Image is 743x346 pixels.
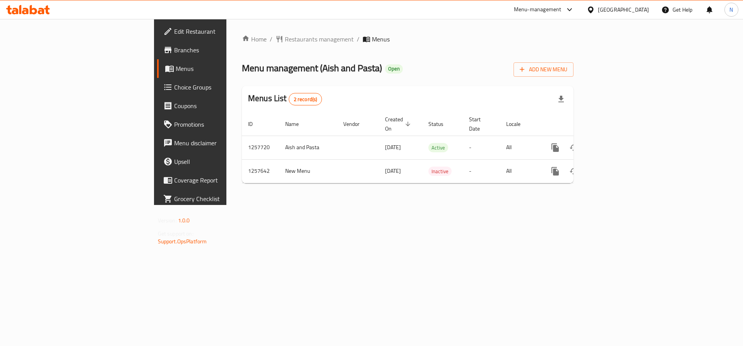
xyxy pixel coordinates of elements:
[463,159,500,183] td: -
[174,157,272,166] span: Upsell
[428,167,452,176] span: Inactive
[520,65,567,74] span: Add New Menu
[279,159,337,183] td: New Menu
[242,59,382,77] span: Menu management ( Aish and Pasta )
[385,142,401,152] span: [DATE]
[285,34,354,44] span: Restaurants management
[174,138,272,148] span: Menu disclaimer
[500,136,540,159] td: All
[428,167,452,176] div: Inactive
[500,159,540,183] td: All
[158,215,177,226] span: Version:
[385,65,403,72] span: Open
[385,115,413,133] span: Created On
[248,93,322,105] h2: Menus List
[157,22,278,41] a: Edit Restaurant
[372,34,390,44] span: Menus
[157,171,278,189] a: Coverage Report
[598,5,649,14] div: [GEOGRAPHIC_DATA]
[385,64,403,74] div: Open
[157,41,278,59] a: Branches
[540,112,627,136] th: Actions
[174,176,272,185] span: Coverage Report
[157,115,278,134] a: Promotions
[158,236,207,246] a: Support.OpsPlatform
[174,194,272,203] span: Grocery Checklist
[552,90,570,108] div: Export file
[157,59,278,78] a: Menus
[514,62,574,77] button: Add New Menu
[248,119,263,129] span: ID
[385,166,401,176] span: [DATE]
[289,93,322,105] div: Total records count
[285,119,309,129] span: Name
[428,119,454,129] span: Status
[514,5,562,14] div: Menu-management
[565,162,583,181] button: Change Status
[157,134,278,152] a: Menu disclaimer
[157,152,278,171] a: Upsell
[469,115,491,133] span: Start Date
[174,83,272,92] span: Choice Groups
[242,112,627,183] table: enhanced table
[729,5,733,14] span: N
[565,138,583,157] button: Change Status
[463,136,500,159] td: -
[178,215,190,226] span: 1.0.0
[428,143,448,152] span: Active
[289,96,322,103] span: 2 record(s)
[157,189,278,208] a: Grocery Checklist
[279,136,337,159] td: Aish and Pasta
[546,138,565,157] button: more
[174,27,272,36] span: Edit Restaurant
[174,101,272,110] span: Coupons
[157,78,278,96] a: Choice Groups
[546,162,565,181] button: more
[276,34,354,44] a: Restaurants management
[357,34,360,44] li: /
[176,64,272,73] span: Menus
[174,120,272,129] span: Promotions
[506,119,531,129] span: Locale
[343,119,370,129] span: Vendor
[242,34,574,44] nav: breadcrumb
[158,229,193,239] span: Get support on:
[174,45,272,55] span: Branches
[157,96,278,115] a: Coupons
